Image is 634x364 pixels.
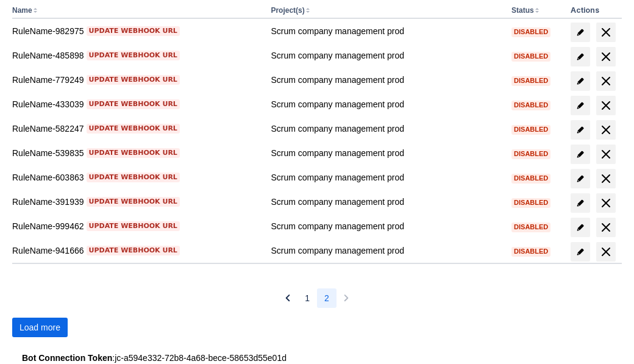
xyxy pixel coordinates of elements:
span: Update webhook URL [89,99,177,109]
span: delete [599,147,613,162]
div: Scrum company management prod [271,220,502,232]
span: edit [575,52,585,62]
div: RuleName-603863 [12,171,261,184]
span: Update webhook URL [89,173,177,182]
div: Scrum company management prod [271,196,502,208]
span: edit [575,149,585,159]
span: delete [599,220,613,235]
div: Scrum company management prod [271,49,502,62]
button: Project(s) [271,6,304,15]
span: edit [575,198,585,208]
button: Status [511,6,534,15]
div: RuleName-779249 [12,74,261,86]
span: edit [575,223,585,232]
span: 1 [305,288,310,308]
span: delete [599,25,613,40]
button: Previous [278,288,297,308]
span: Disabled [511,77,550,84]
span: Update webhook URL [89,197,177,207]
div: Scrum company management prod [271,244,502,257]
div: : jc-a594e332-72b8-4a68-bece-58653d55e01d [22,352,612,364]
button: Load more [12,318,68,337]
div: RuleName-485898 [12,49,261,62]
button: Page 1 [297,288,317,308]
span: delete [599,49,613,64]
button: Next [337,288,356,308]
span: edit [575,174,585,184]
div: Scrum company management prod [271,171,502,184]
span: Update webhook URL [89,246,177,255]
span: edit [575,27,585,37]
span: Update webhook URL [89,221,177,231]
div: Scrum company management prod [271,98,502,110]
button: Page 2 [317,288,337,308]
div: RuleName-433039 [12,98,261,110]
span: delete [599,171,613,186]
nav: Pagination [278,288,356,308]
div: Scrum company management prod [271,123,502,135]
span: Update webhook URL [89,148,177,158]
span: Update webhook URL [89,124,177,134]
div: RuleName-982975 [12,25,261,37]
span: edit [575,101,585,110]
span: delete [599,196,613,210]
span: edit [575,125,585,135]
span: delete [599,74,613,88]
span: Update webhook URL [89,26,177,36]
span: Disabled [511,175,550,182]
strong: Bot Connection Token [22,353,112,363]
span: Disabled [511,126,550,133]
span: Disabled [511,151,550,157]
div: Scrum company management prod [271,74,502,86]
th: Actions [566,3,622,19]
span: delete [599,123,613,137]
span: edit [575,76,585,86]
span: Disabled [511,29,550,35]
span: edit [575,247,585,257]
button: Name [12,6,32,15]
span: Load more [20,318,60,337]
div: RuleName-539835 [12,147,261,159]
span: Disabled [511,224,550,230]
span: Disabled [511,53,550,60]
div: RuleName-941666 [12,244,261,257]
span: Update webhook URL [89,75,177,85]
div: Scrum company management prod [271,25,502,37]
div: RuleName-391939 [12,196,261,208]
span: Update webhook URL [89,51,177,60]
span: Disabled [511,248,550,255]
span: delete [599,244,613,259]
div: RuleName-999462 [12,220,261,232]
span: delete [599,98,613,113]
span: Disabled [511,199,550,206]
span: Disabled [511,102,550,109]
div: Scrum company management prod [271,147,502,159]
span: 2 [324,288,329,308]
div: RuleName-582247 [12,123,261,135]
